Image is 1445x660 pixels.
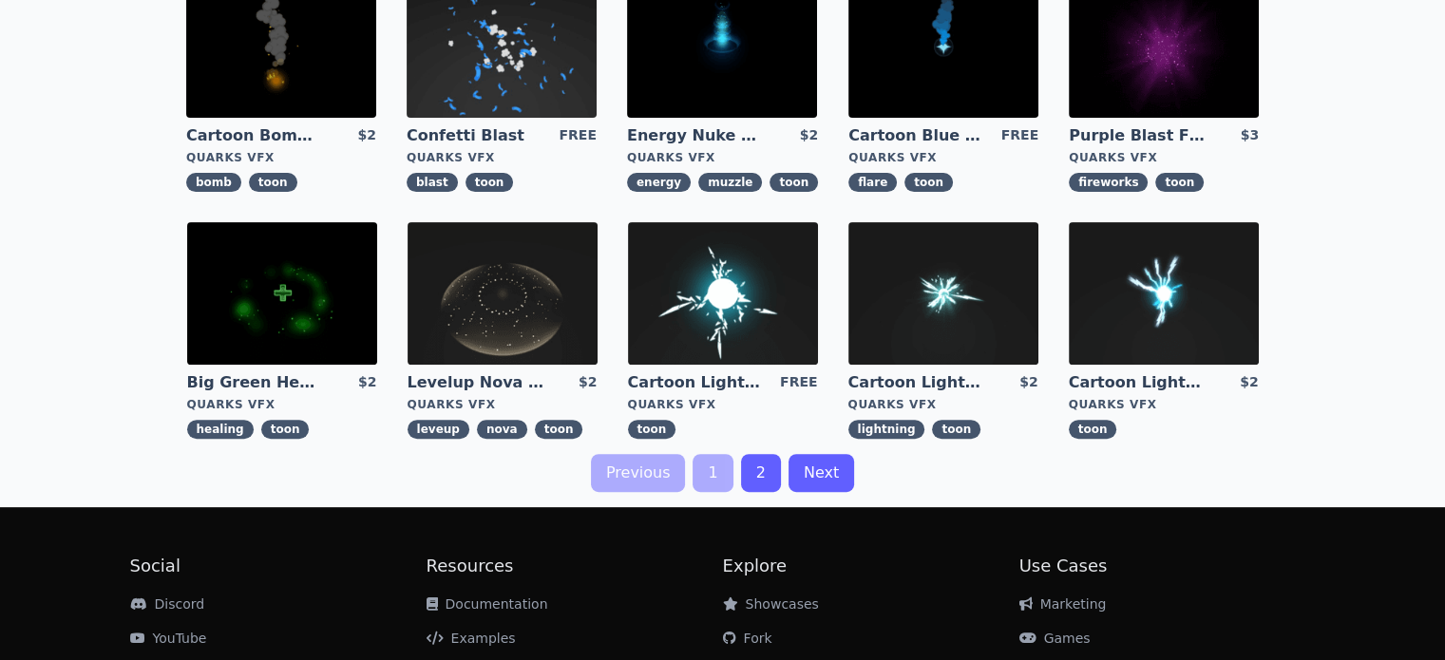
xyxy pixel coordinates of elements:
span: fireworks [1069,173,1148,192]
a: Cartoon Lightning Ball with Bloom [1069,372,1206,393]
span: toon [535,420,583,439]
span: toon [1155,173,1204,192]
span: toon [904,173,953,192]
div: Quarks VFX [628,397,818,412]
img: imgAlt [408,222,598,365]
a: Previous [591,454,686,492]
img: imgAlt [848,222,1038,365]
div: $2 [1019,372,1037,393]
h2: Use Cases [1019,553,1316,579]
h2: Explore [723,553,1019,579]
div: Quarks VFX [627,150,818,165]
div: FREE [559,125,596,146]
a: Cartoon Lightning Ball Explosion [848,372,985,393]
a: Cartoon Lightning Ball [628,372,765,393]
span: energy [627,173,691,192]
a: Games [1019,631,1091,646]
a: Cartoon Bomb Fuse [186,125,323,146]
div: $2 [800,125,818,146]
a: Documentation [427,596,548,612]
a: Fork [723,631,772,646]
a: Energy Nuke Muzzle Flash [627,125,764,146]
a: YouTube [130,631,207,646]
div: Quarks VFX [407,150,597,165]
span: bomb [186,173,241,192]
span: toon [261,420,310,439]
span: nova [477,420,527,439]
span: toon [932,420,980,439]
div: $3 [1241,125,1259,146]
a: Confetti Blast [407,125,543,146]
img: imgAlt [187,222,377,365]
div: Quarks VFX [848,397,1038,412]
a: 1 [693,454,732,492]
img: imgAlt [628,222,818,365]
span: flare [848,173,897,192]
div: $2 [1240,372,1258,393]
a: Next [789,454,854,492]
a: Showcases [723,596,819,612]
div: Quarks VFX [1069,150,1259,165]
div: $2 [357,125,375,146]
div: $2 [579,372,597,393]
div: Quarks VFX [1069,397,1259,412]
a: 2 [741,454,781,492]
a: Big Green Healing Effect [187,372,324,393]
span: muzzle [698,173,762,192]
span: toon [770,173,818,192]
span: leveup [408,420,469,439]
span: blast [407,173,458,192]
h2: Social [130,553,427,579]
span: healing [187,420,254,439]
div: Quarks VFX [848,150,1038,165]
div: Quarks VFX [187,397,377,412]
div: Quarks VFX [408,397,598,412]
span: toon [249,173,297,192]
span: toon [628,420,676,439]
a: Levelup Nova Effect [408,372,544,393]
div: FREE [780,372,817,393]
span: toon [1069,420,1117,439]
div: Quarks VFX [186,150,376,165]
a: Examples [427,631,516,646]
img: imgAlt [1069,222,1259,365]
a: Discord [130,596,205,612]
span: toon [466,173,514,192]
div: FREE [1001,125,1038,146]
a: Purple Blast Fireworks [1069,125,1206,146]
a: Marketing [1019,596,1107,612]
div: $2 [358,372,376,393]
h2: Resources [427,553,723,579]
span: lightning [848,420,925,439]
a: Cartoon Blue Flare [848,125,985,146]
